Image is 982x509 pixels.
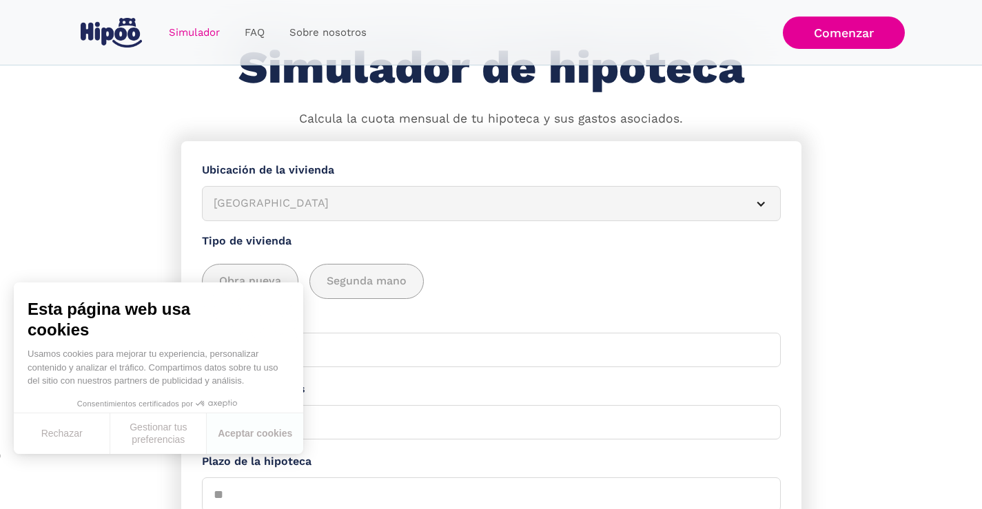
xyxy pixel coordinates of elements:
[783,17,905,49] a: Comenzar
[277,19,379,46] a: Sobre nosotros
[327,273,407,290] span: Segunda mano
[202,309,781,326] label: Precio de vivienda
[156,19,232,46] a: Simulador
[202,453,781,470] label: Plazo de la hipoteca
[219,273,281,290] span: Obra nueva
[202,381,781,398] label: Ahorros aportados
[238,43,744,93] h1: Simulador de hipoteca
[202,186,781,221] article: [GEOGRAPHIC_DATA]
[299,110,683,128] p: Calcula la cuota mensual de tu hipoteca y sus gastos asociados.
[78,12,145,53] a: home
[214,195,736,212] div: [GEOGRAPHIC_DATA]
[202,264,781,299] div: add_description_here
[202,162,781,179] label: Ubicación de la vivienda
[202,233,781,250] label: Tipo de vivienda
[232,19,277,46] a: FAQ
